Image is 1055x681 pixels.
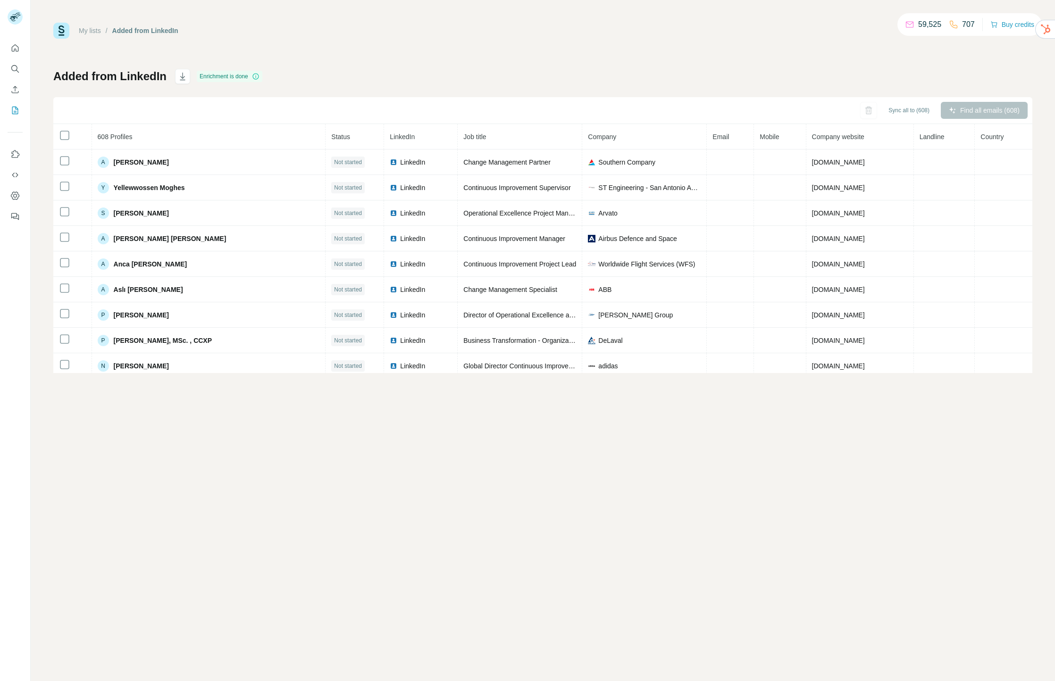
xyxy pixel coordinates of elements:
[114,310,169,320] span: [PERSON_NAME]
[98,233,109,244] div: A
[400,183,425,192] span: LinkedIn
[106,26,108,35] li: /
[98,335,109,346] div: P
[812,158,865,166] span: [DOMAIN_NAME]
[598,259,695,269] span: Worldwide Flight Services (WFS)
[400,259,425,269] span: LinkedIn
[598,361,618,371] span: adidas
[463,209,582,217] span: Operational Excellence Project Manager
[334,311,362,319] span: Not started
[114,208,169,218] span: [PERSON_NAME]
[98,157,109,168] div: A
[463,260,576,268] span: Continuous Improvement Project Lead
[400,310,425,320] span: LinkedIn
[598,183,701,192] span: ST Engineering - San Antonio Aerospace (SAA)
[8,166,23,183] button: Use Surfe API
[463,311,592,319] span: Director of Operational Excellence at EMEA
[598,336,622,345] span: DeLaval
[390,184,397,191] img: LinkedIn logo
[712,133,729,141] span: Email
[98,208,109,219] div: S
[760,133,779,141] span: Mobile
[598,310,673,320] span: [PERSON_NAME] Group
[334,336,362,345] span: Not started
[812,133,864,141] span: Company website
[331,133,350,141] span: Status
[334,234,362,243] span: Not started
[334,183,362,192] span: Not started
[334,158,362,166] span: Not started
[463,362,583,370] span: Global Director Continuous Improvement
[8,208,23,225] button: Feedback
[98,133,133,141] span: 608 Profiles
[390,286,397,293] img: LinkedIn logo
[598,208,617,218] span: Arvato
[812,184,865,191] span: [DOMAIN_NAME]
[334,209,362,217] span: Not started
[114,361,169,371] span: [PERSON_NAME]
[8,187,23,204] button: Dashboard
[588,235,595,242] img: company-logo
[918,19,941,30] p: 59,525
[588,362,595,370] img: company-logo
[334,260,362,268] span: Not started
[463,235,565,242] span: Continuous Improvement Manager
[812,337,865,344] span: [DOMAIN_NAME]
[588,184,595,191] img: company-logo
[812,286,865,293] span: [DOMAIN_NAME]
[390,362,397,370] img: LinkedIn logo
[390,158,397,166] img: LinkedIn logo
[463,158,550,166] span: Change Management Partner
[888,106,929,115] span: Sync all to (608)
[463,337,650,344] span: Business Transformation - Organizational Change Management
[114,158,169,167] span: [PERSON_NAME]
[197,71,262,82] div: Enrichment is done
[812,311,865,319] span: [DOMAIN_NAME]
[53,69,167,84] h1: Added from LinkedIn
[334,285,362,294] span: Not started
[114,183,185,192] span: Yellewwossen Moghes
[463,286,557,293] span: Change Management Specialist
[588,286,595,293] img: company-logo
[98,258,109,270] div: A
[463,133,486,141] span: Job title
[598,285,611,294] span: ABB
[8,146,23,163] button: Use Surfe on LinkedIn
[98,182,109,193] div: Y
[400,158,425,167] span: LinkedIn
[400,234,425,243] span: LinkedIn
[400,285,425,294] span: LinkedIn
[79,27,101,34] a: My lists
[390,235,397,242] img: LinkedIn logo
[400,208,425,218] span: LinkedIn
[588,311,595,319] img: company-logo
[812,260,865,268] span: [DOMAIN_NAME]
[980,133,1004,141] span: Country
[990,18,1034,31] button: Buy credits
[588,337,595,344] img: company-logo
[98,309,109,321] div: P
[812,362,865,370] span: [DOMAIN_NAME]
[334,362,362,370] span: Not started
[588,260,595,268] img: company-logo
[400,361,425,371] span: LinkedIn
[114,285,183,294] span: Aslı [PERSON_NAME]
[390,311,397,319] img: LinkedIn logo
[114,336,212,345] span: [PERSON_NAME], MSc. , CCXP
[882,103,936,117] button: Sync all to (608)
[588,158,595,166] img: company-logo
[588,133,616,141] span: Company
[8,40,23,57] button: Quick start
[8,81,23,98] button: Enrich CSV
[98,284,109,295] div: A
[400,336,425,345] span: LinkedIn
[920,133,945,141] span: Landline
[390,133,415,141] span: LinkedIn
[53,23,69,39] img: Surfe Logo
[114,259,187,269] span: Anca [PERSON_NAME]
[598,158,655,167] span: Southern Company
[98,360,109,372] div: N
[114,234,226,243] span: [PERSON_NAME] [PERSON_NAME]
[598,234,677,243] span: Airbus Defence and Space
[463,184,570,191] span: Continuous Improvement Supervisor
